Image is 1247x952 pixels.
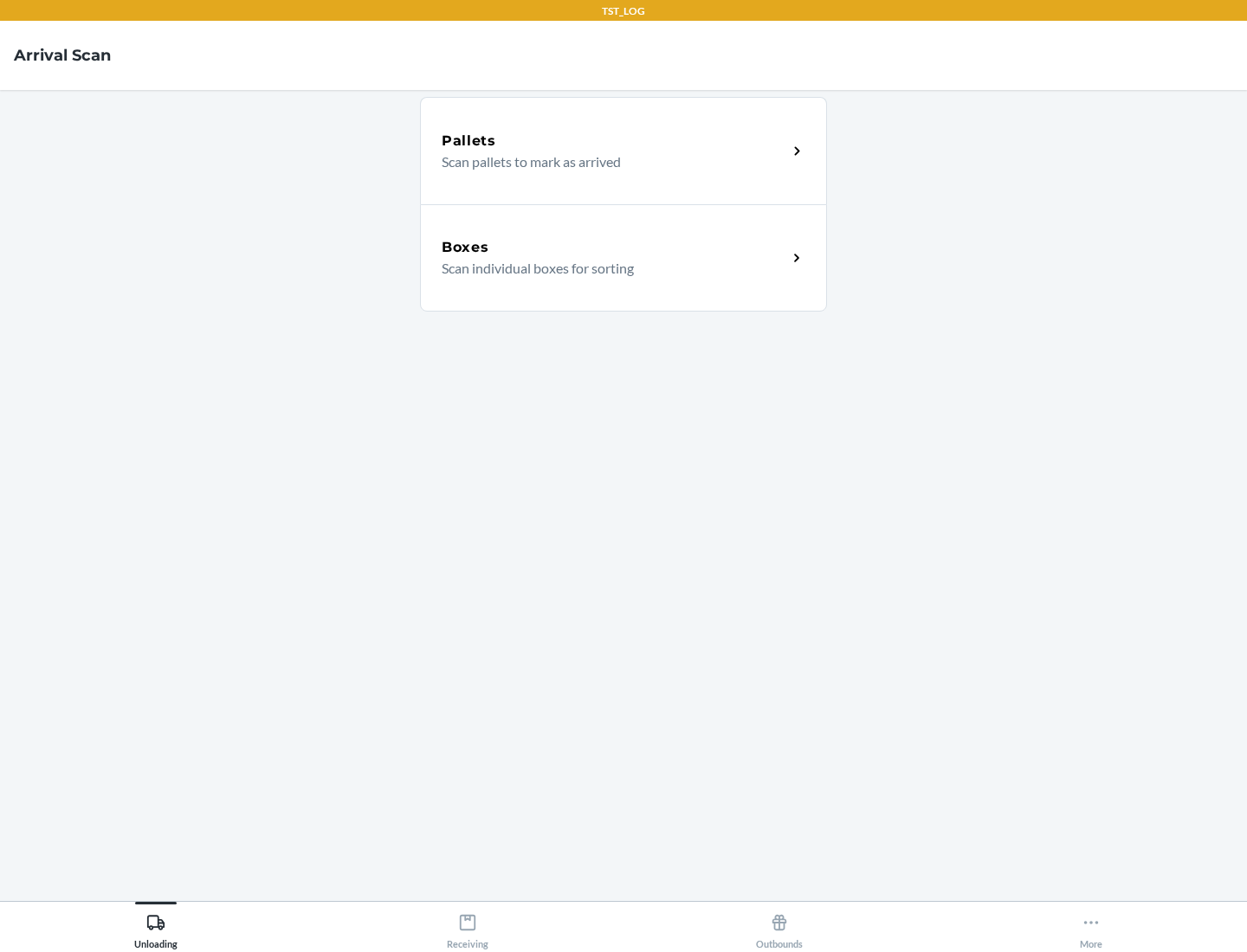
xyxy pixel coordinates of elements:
a: BoxesScan individual boxes for sorting [420,204,827,312]
button: More [935,902,1247,949]
div: Unloading [134,906,178,949]
div: Outbounds [756,906,803,949]
p: Scan pallets to mark as arrived [442,151,773,172]
p: TST_LOG [602,3,645,19]
button: Outbounds [623,902,935,949]
div: Receiving [447,906,488,949]
a: PalletsScan pallets to mark as arrived [420,97,827,204]
p: Scan individual boxes for sorting [442,258,773,279]
h5: Pallets [442,131,496,151]
h4: Arrival Scan [14,44,111,67]
h5: Boxes [442,237,489,258]
button: Receiving [312,902,623,949]
div: More [1080,906,1102,949]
